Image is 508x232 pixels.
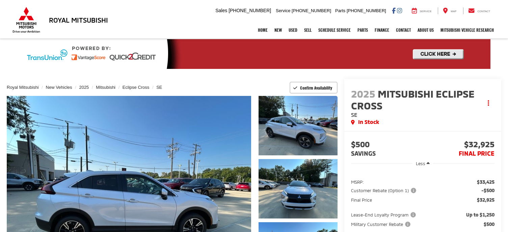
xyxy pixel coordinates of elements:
span: $32,925 [423,140,494,150]
span: $500 [351,140,423,150]
a: Contact [393,22,414,38]
img: Quick2Credit [18,39,490,69]
a: Service [407,7,437,14]
img: 2025 Mitsubishi Eclipse Cross SE [258,95,338,156]
span: $32,925 [477,197,494,203]
span: SAVINGS [351,150,376,157]
a: Contact [463,7,496,14]
a: Schedule Service: Opens in a new tab [315,22,354,38]
span: Contact [477,10,490,13]
span: Customer Rebate (Option 1) [351,187,418,194]
button: Military Customer Rebate [351,221,413,228]
button: Confirm Availability [290,82,338,94]
a: Parts: Opens in a new tab [354,22,371,38]
span: [PHONE_NUMBER] [292,8,331,13]
span: [PHONE_NUMBER] [347,8,386,13]
a: Finance [371,22,393,38]
span: Parts [335,8,345,13]
span: Service [276,8,290,13]
a: About Us [414,22,437,38]
a: New Vehicles [46,85,72,90]
img: 2025 Mitsubishi Eclipse Cross SE [258,158,338,219]
span: -$500 [481,187,494,194]
button: Less [412,157,433,170]
a: Home [255,22,271,38]
a: Mitsubishi Vehicle Research [437,22,497,38]
span: Less [416,161,425,166]
a: SE [156,85,162,90]
span: SE [351,111,357,118]
button: Lease-End Loyalty Program [351,211,418,218]
a: Sell [301,22,315,38]
span: Sales [215,8,227,13]
span: Service [420,10,432,13]
a: Mitsubishi [96,85,115,90]
button: Actions [483,97,494,109]
span: In Stock [358,118,379,126]
span: Mitsubishi Eclipse Cross [351,87,475,111]
a: Instagram: Click to visit our Instagram page [397,8,402,13]
span: MSRP: [351,179,364,185]
a: Map [438,7,461,14]
span: $33,425 [477,179,494,185]
span: dropdown dots [488,100,489,106]
a: New [271,22,285,38]
span: Confirm Availability [300,85,332,91]
button: Customer Rebate (Option 1) [351,187,419,194]
span: $500 [484,221,494,228]
span: 2025 [351,87,375,100]
a: Royal Mitsubishi [7,85,39,90]
span: Military Customer Rebate [351,221,412,228]
span: Up to $1,250 [466,211,494,218]
a: Expand Photo 2 [259,159,338,218]
span: Map [451,10,456,13]
span: Final Price [351,197,372,203]
img: Mitsubishi [11,7,42,33]
a: Used [285,22,301,38]
h3: Royal Mitsubishi [49,16,108,24]
a: 2025 [79,85,89,90]
span: FINAL PRICE [459,150,494,157]
span: [PHONE_NUMBER] [229,8,271,13]
a: Eclipse Cross [123,85,149,90]
a: Facebook: Click to visit our Facebook page [392,8,396,13]
span: Lease-End Loyalty Program [351,211,417,218]
a: Expand Photo 1 [259,96,338,155]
